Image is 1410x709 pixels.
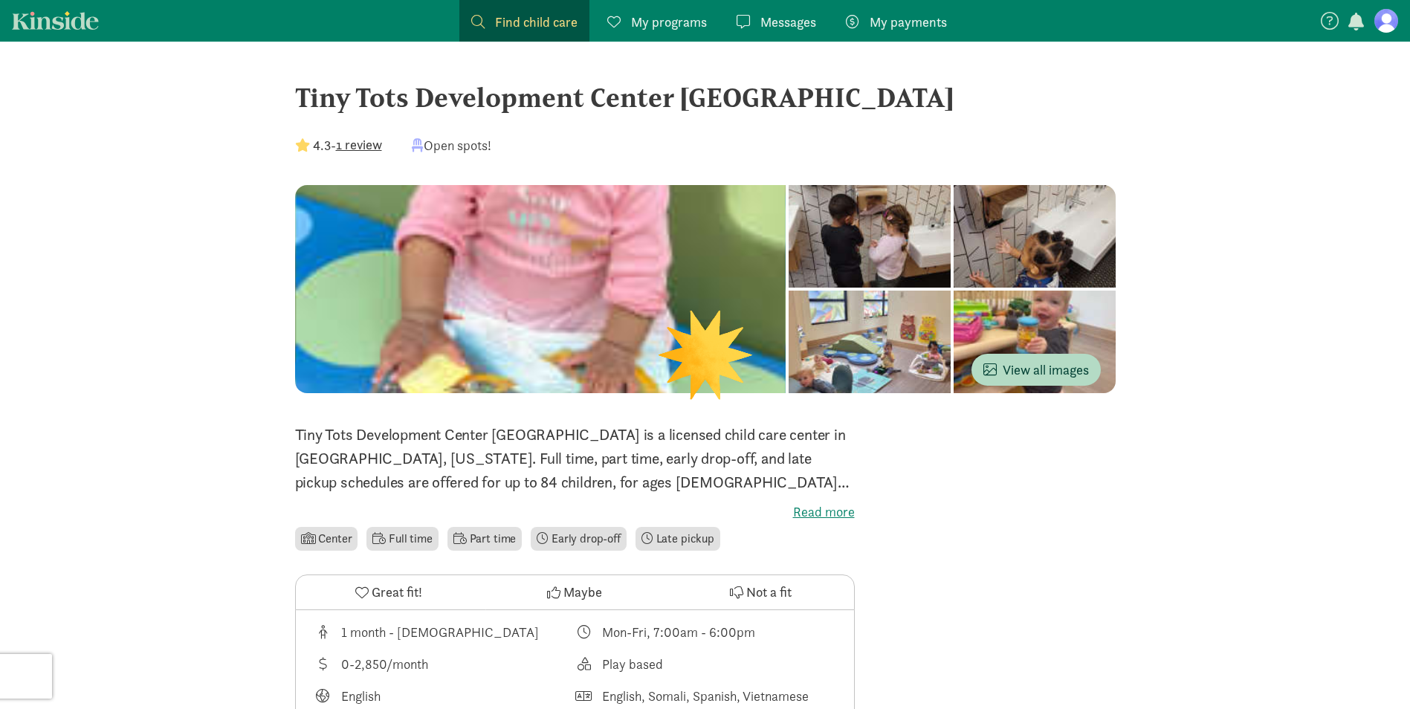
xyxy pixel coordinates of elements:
[631,12,707,32] span: My programs
[575,686,836,706] div: Languages spoken
[366,527,438,551] li: Full time
[372,582,422,602] span: Great fit!
[971,354,1101,386] button: View all images
[447,527,522,551] li: Part time
[602,654,663,674] div: Play based
[314,686,575,706] div: Languages taught
[636,527,720,551] li: Late pickup
[563,582,602,602] span: Maybe
[575,654,836,674] div: This provider's education philosophy
[495,12,578,32] span: Find child care
[760,12,816,32] span: Messages
[12,11,99,30] a: Kinside
[295,423,855,494] p: Tiny Tots Development Center [GEOGRAPHIC_DATA] is a licensed child care center in [GEOGRAPHIC_DAT...
[482,575,667,609] button: Maybe
[412,135,491,155] div: Open spots!
[295,77,1116,117] div: Tiny Tots Development Center [GEOGRAPHIC_DATA]
[602,622,755,642] div: Mon-Fri, 7:00am - 6:00pm
[983,360,1089,380] span: View all images
[602,686,809,706] div: English, Somali, Spanish, Vietnamese
[314,622,575,642] div: Age range for children that this provider cares for
[870,12,947,32] span: My payments
[296,575,482,609] button: Great fit!
[531,527,627,551] li: Early drop-off
[295,503,855,521] label: Read more
[667,575,853,609] button: Not a fit
[336,135,382,155] button: 1 review
[575,622,836,642] div: Class schedule
[314,654,575,674] div: Average tuition for this program
[295,527,358,551] li: Center
[341,622,539,642] div: 1 month - [DEMOGRAPHIC_DATA]
[313,137,331,154] strong: 4.3
[341,654,428,674] div: 0-2,850/month
[341,686,381,706] div: English
[295,135,382,155] div: -
[746,582,792,602] span: Not a fit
